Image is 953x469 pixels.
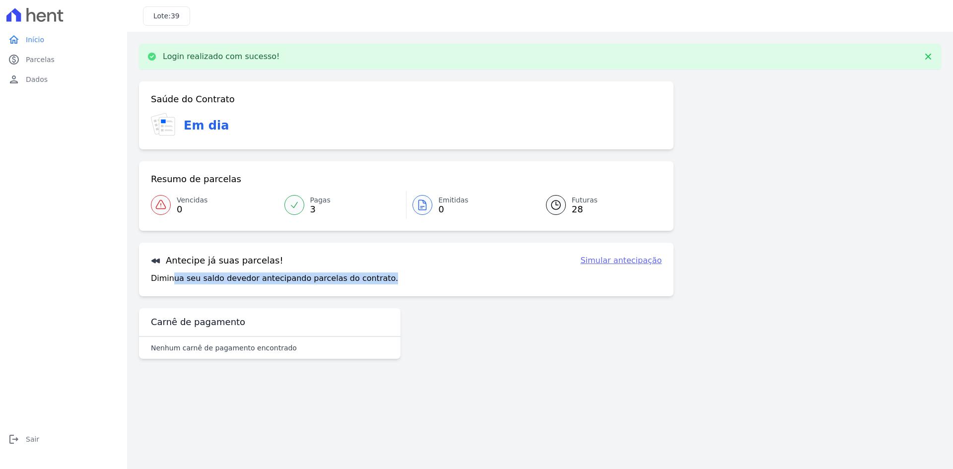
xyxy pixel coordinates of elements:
[4,69,123,89] a: personDados
[8,73,20,85] i: person
[310,205,331,213] span: 3
[153,11,180,21] h3: Lote:
[534,191,662,219] a: Futuras 28
[151,93,235,105] h3: Saúde do Contrato
[4,50,123,69] a: paidParcelas
[8,54,20,66] i: paid
[151,191,278,219] a: Vencidas 0
[177,205,207,213] span: 0
[151,255,283,267] h3: Antecipe já suas parcelas!
[8,34,20,46] i: home
[8,433,20,445] i: logout
[310,195,331,205] span: Pagas
[171,12,180,20] span: 39
[4,30,123,50] a: homeInício
[26,74,48,84] span: Dados
[151,173,241,185] h3: Resumo de parcelas
[407,191,534,219] a: Emitidas 0
[26,55,55,65] span: Parcelas
[278,191,407,219] a: Pagas 3
[26,434,39,444] span: Sair
[572,195,598,205] span: Futuras
[151,316,245,328] h3: Carnê de pagamento
[151,272,398,284] p: Diminua seu saldo devedor antecipando parcelas do contrato.
[26,35,44,45] span: Início
[438,195,469,205] span: Emitidas
[438,205,469,213] span: 0
[151,343,297,353] p: Nenhum carnê de pagamento encontrado
[4,429,123,449] a: logoutSair
[184,117,229,134] h3: Em dia
[163,52,280,62] p: Login realizado com sucesso!
[572,205,598,213] span: 28
[580,255,662,267] a: Simular antecipação
[177,195,207,205] span: Vencidas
